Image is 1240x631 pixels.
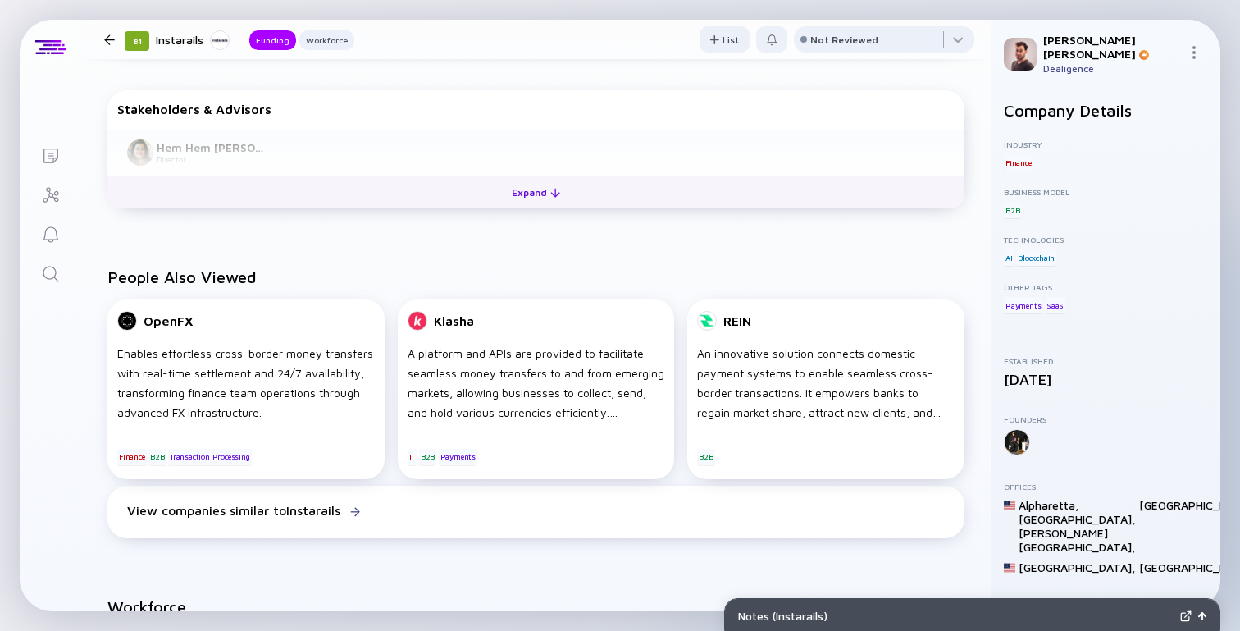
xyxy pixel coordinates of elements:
[1004,297,1042,313] div: Payments
[1004,249,1014,266] div: AI
[1004,356,1207,366] div: Established
[107,267,964,286] h2: People Also Viewed
[434,313,474,328] div: Klasha
[1004,500,1015,511] img: United States Flag
[156,30,230,50] div: Instarails
[697,449,714,465] div: B2B
[1004,371,1207,388] div: [DATE]
[1004,139,1207,149] div: Industry
[117,449,147,465] div: Finance
[1019,498,1136,554] div: Alpharetta, [GEOGRAPHIC_DATA], [PERSON_NAME][GEOGRAPHIC_DATA] ,
[1004,482,1207,492] div: Offices
[1004,414,1207,424] div: Founders
[1019,560,1136,574] div: [GEOGRAPHIC_DATA] ,
[1198,612,1206,620] img: Open Notes
[107,176,964,208] button: Expand
[107,597,964,616] h2: Workforce
[1188,46,1201,59] img: Menu
[398,299,675,486] a: KlashaA platform and APIs are provided to facilitate seamless money transfers to and from emergin...
[700,26,750,53] button: List
[144,313,193,328] div: OpenFX
[723,313,751,328] div: REIN
[20,253,81,292] a: Search
[1043,62,1181,75] div: Dealigence
[249,30,296,50] button: Funding
[107,299,385,486] a: OpenFXEnables effortless cross-border money transfers with real-time settlement and 24/7 availabi...
[687,299,964,486] a: REINAn innovative solution connects domestic payment systems to enable seamless cross-border tran...
[117,344,375,423] div: Enables effortless cross-border money transfers with real-time settlement and 24/7 availability, ...
[700,27,750,53] div: List
[1045,297,1065,313] div: SaaS
[1016,249,1056,266] div: Blockchain
[20,213,81,253] a: Reminders
[168,449,252,465] div: Transaction Processing
[1004,187,1207,197] div: Business Model
[148,449,166,465] div: B2B
[810,34,878,46] div: Not Reviewed
[697,344,955,423] div: An innovative solution connects domestic payment systems to enable seamless cross-border transact...
[1043,33,1181,61] div: [PERSON_NAME] [PERSON_NAME]
[117,102,955,117] div: Stakeholders & Advisors
[408,449,417,465] div: IT
[1004,562,1015,574] img: United States Flag
[738,609,1174,623] div: Notes ( Instarails )
[20,135,81,174] a: Lists
[1004,101,1207,120] h2: Company Details
[1004,202,1021,218] div: B2B
[127,503,340,518] div: View companies similar to Instarails
[125,31,149,51] div: 81
[299,30,354,50] button: Workforce
[20,174,81,213] a: Investor Map
[249,32,296,48] div: Funding
[439,449,477,465] div: Payments
[1004,235,1207,245] div: Technologies
[1004,282,1207,292] div: Other Tags
[1004,154,1033,171] div: Finance
[1180,610,1192,622] img: Expand Notes
[419,449,436,465] div: B2B
[408,344,665,423] div: A platform and APIs are provided to facilitate seamless money transfers to and from emerging mark...
[1004,38,1037,71] img: Gil Profile Picture
[299,32,354,48] div: Workforce
[502,180,570,205] div: Expand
